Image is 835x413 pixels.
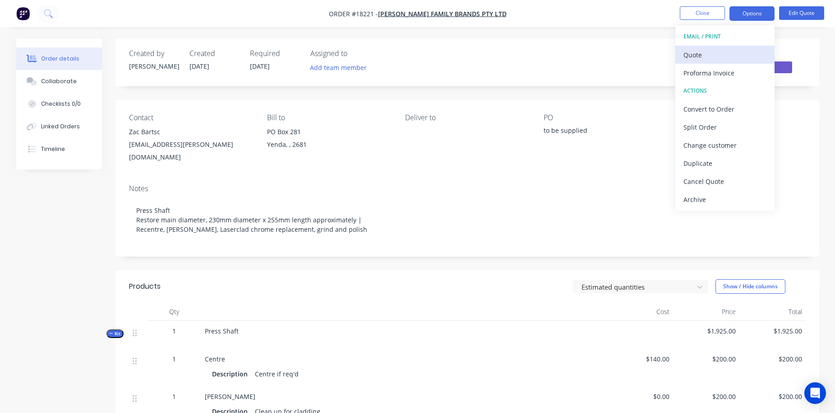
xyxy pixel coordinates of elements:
button: Add team member [305,61,371,74]
div: Archive [683,193,766,206]
div: PO Box 281 [267,126,391,138]
button: Collaborate [16,70,102,93]
div: Required [250,49,300,58]
a: [PERSON_NAME] Family Brands Pty Ltd [378,9,507,18]
div: Order details [41,55,79,63]
div: Bill to [267,113,391,122]
div: EMAIL / PRINT [683,31,766,42]
div: Assigned to [310,49,401,58]
span: $200.00 [677,392,736,401]
button: Kit [106,329,124,338]
div: Zac Bartsc [129,126,253,138]
div: [EMAIL_ADDRESS][PERSON_NAME][DOMAIN_NAME] [129,138,253,164]
div: Qty [147,303,201,321]
div: Total [739,303,806,321]
span: [PERSON_NAME] [205,392,255,401]
div: Convert to Order [683,103,766,116]
div: Press Shaft Restore main diameter, 230mm diameter x 255mm length approximately | Recentre, [PERSO... [129,197,806,243]
span: 1 [172,392,176,401]
div: PO [544,113,667,122]
span: $200.00 [743,392,802,401]
div: Collaborate [41,77,77,85]
span: $200.00 [743,354,802,364]
span: 1 [172,354,176,364]
div: Cancel Quote [683,175,766,188]
span: [DATE] [189,62,209,70]
button: Order details [16,47,102,70]
span: $0.00 [611,392,670,401]
button: Close [680,6,725,20]
div: Duplicate [683,157,766,170]
div: Zac Bartsc[EMAIL_ADDRESS][PERSON_NAME][DOMAIN_NAME] [129,126,253,164]
span: Press Shaft [205,327,239,335]
div: Checklists 0/0 [41,100,81,108]
div: Deliver to [405,113,529,122]
div: ACTIONS [683,85,766,97]
div: Cost [607,303,674,321]
button: Show / Hide columns [715,279,785,294]
span: $1,925.00 [743,326,802,336]
span: Centre [205,355,225,363]
div: [PERSON_NAME] [129,61,179,71]
div: PO Box 281Yenda, , 2681 [267,126,391,155]
div: Quote [683,48,766,61]
span: $1,925.00 [677,326,736,336]
div: Timeline [41,145,65,153]
span: $200.00 [677,354,736,364]
button: Checklists 0/0 [16,93,102,115]
span: Kit [109,330,121,337]
div: Yenda, , 2681 [267,138,391,151]
div: Created [189,49,239,58]
div: Linked Orders [41,122,80,131]
span: 1 [172,326,176,336]
button: Timeline [16,138,102,160]
div: to be supplied [544,126,656,138]
div: Products [129,281,161,292]
div: Price [673,303,739,321]
button: Edit Quote [779,6,824,20]
span: Order #18221 - [329,9,378,18]
div: Notes [129,184,806,193]
div: Change customer [683,139,766,152]
div: Split Order [683,121,766,134]
div: Description [212,367,251,380]
span: [DATE] [250,62,270,70]
button: Add team member [310,61,372,74]
div: Contact [129,113,253,122]
button: Options [729,6,775,21]
div: Open Intercom Messenger [804,382,826,404]
button: Linked Orders [16,115,102,138]
img: Factory [16,7,30,20]
div: Created by [129,49,179,58]
span: $140.00 [611,354,670,364]
div: Centre if req'd [251,367,302,380]
div: Proforma Invoice [683,66,766,80]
